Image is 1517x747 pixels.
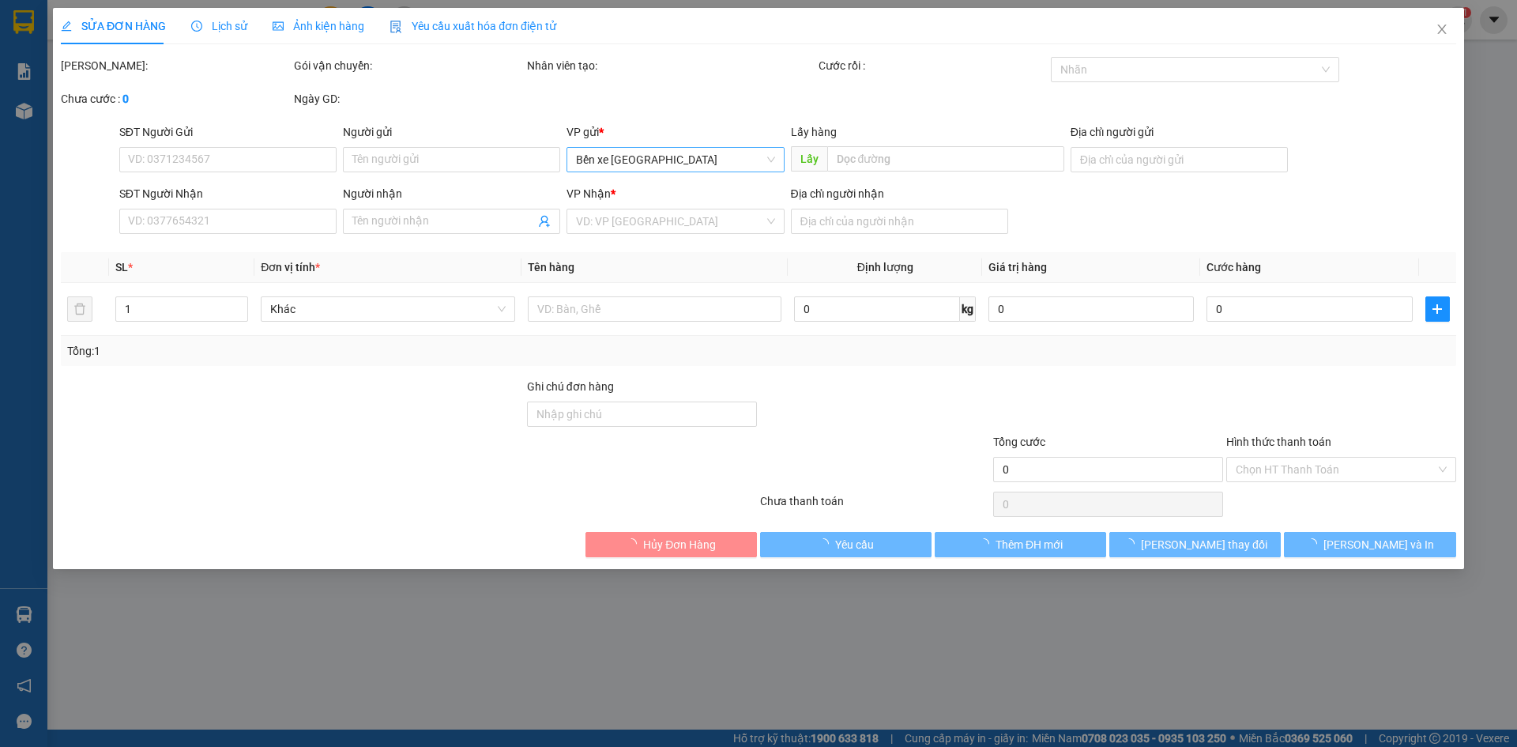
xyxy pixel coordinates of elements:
span: clock-circle [191,21,202,32]
span: Tên hàng [528,261,574,274]
b: 0 [122,92,129,105]
div: Gói vận chuyển: [294,57,524,74]
span: SỬA ĐƠN HÀNG [61,20,166,32]
span: Đơn vị tính [261,261,320,274]
span: loading [626,538,643,549]
span: Thêm ĐH mới [996,536,1063,553]
div: [PERSON_NAME]: [61,57,291,74]
div: Người nhận [343,185,560,202]
span: loading [1306,538,1323,549]
input: Địa chỉ của người nhận [791,209,1008,234]
button: plus [1425,296,1450,322]
span: SL [115,261,128,274]
div: Chưa thanh toán [758,492,992,520]
button: Thêm ĐH mới [935,532,1106,557]
img: icon [390,21,402,33]
div: Địa chỉ người gửi [1071,123,1288,141]
span: Yêu cầu [835,536,874,553]
div: Nhân viên tạo: [527,57,815,74]
span: Tổng cước [993,436,1045,448]
button: Hủy Đơn Hàng [585,532,757,557]
span: loading [978,538,996,549]
span: VP Nhận [567,187,612,200]
div: Chưa cước : [61,90,291,108]
span: Giá trị hàng [988,261,1047,274]
span: Lấy hàng [791,126,837,138]
span: Khác [270,297,506,321]
div: SĐT Người Gửi [119,123,337,141]
input: Ghi chú đơn hàng [527,402,757,427]
div: VP gửi [567,123,785,141]
span: [PERSON_NAME] thay đổi [1141,536,1267,553]
span: Lịch sử [191,20,247,32]
span: Định lượng [857,261,913,274]
span: Cước hàng [1206,261,1261,274]
span: Hủy Đơn Hàng [643,536,716,553]
label: Hình thức thanh toán [1226,436,1331,448]
span: Ảnh kiện hàng [273,20,364,32]
input: VD: Bàn, Ghế [528,296,782,322]
button: delete [67,296,92,322]
span: loading [818,538,835,549]
span: kg [960,296,976,322]
div: Ngày GD: [294,90,524,108]
div: Cước rồi : [819,57,1048,74]
span: user-add [539,215,551,228]
div: Tổng: 1 [67,342,585,360]
input: Địa chỉ của người gửi [1071,147,1288,172]
span: Lấy [791,146,827,172]
button: [PERSON_NAME] và In [1285,532,1456,557]
span: Yêu cầu xuất hóa đơn điện tử [390,20,556,32]
span: Bến xe Quảng Ngãi [577,148,775,172]
button: [PERSON_NAME] thay đổi [1109,532,1281,557]
span: edit [61,21,72,32]
div: Địa chỉ người nhận [791,185,1008,202]
button: Yêu cầu [760,532,932,557]
span: picture [273,21,284,32]
span: [PERSON_NAME] và In [1323,536,1434,553]
span: loading [1124,538,1141,549]
input: Dọc đường [827,146,1064,172]
button: Close [1420,8,1464,52]
div: SĐT Người Nhận [119,185,337,202]
span: plus [1426,303,1449,315]
label: Ghi chú đơn hàng [527,380,614,393]
div: Người gửi [343,123,560,141]
span: close [1436,23,1448,36]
